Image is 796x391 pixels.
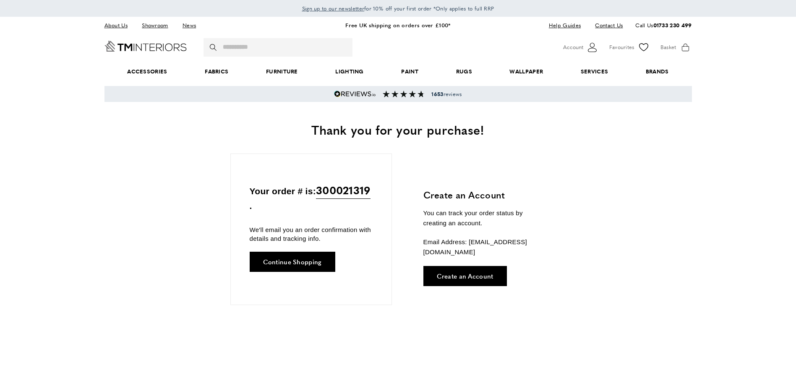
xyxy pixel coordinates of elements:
[563,41,599,54] button: Customer Account
[491,59,562,84] a: Wallpaper
[176,20,202,31] a: News
[334,91,376,97] img: Reviews.io 5 stars
[437,273,493,279] span: Create an Account
[562,59,627,84] a: Services
[589,20,623,31] a: Contact Us
[609,41,650,54] a: Favourites
[210,38,218,57] button: Search
[302,5,494,12] span: for 10% off your first order *Only applies to full RRP
[317,59,383,84] a: Lighting
[345,21,450,29] a: Free UK shipping on orders over £100*
[263,258,322,265] span: Continue Shopping
[104,41,187,52] a: Go to Home page
[104,20,134,31] a: About Us
[136,20,174,31] a: Showroom
[437,59,491,84] a: Rugs
[635,21,692,30] p: Call Us
[311,120,484,138] span: Thank you for your purchase!
[423,266,507,286] a: Create an Account
[609,43,634,52] span: Favourites
[423,208,547,228] p: You can track your order status by creating an account.
[431,91,462,97] span: reviews
[247,59,316,84] a: Furniture
[627,59,687,84] a: Brands
[383,59,437,84] a: Paint
[383,91,425,97] img: Reviews section
[250,252,335,272] a: Continue Shopping
[186,59,247,84] a: Fabrics
[423,188,547,201] h3: Create an Account
[423,237,547,257] p: Email Address: [EMAIL_ADDRESS][DOMAIN_NAME]
[653,21,692,29] a: 01733 230 499
[250,182,373,213] p: Your order # is: .
[431,90,443,98] strong: 1653
[563,43,583,52] span: Account
[250,225,373,243] p: We'll email you an order confirmation with details and tracking info.
[108,59,186,84] span: Accessories
[316,182,371,199] span: 300021319
[543,20,587,31] a: Help Guides
[302,5,365,12] span: Sign up to our newsletter
[302,4,365,13] a: Sign up to our newsletter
